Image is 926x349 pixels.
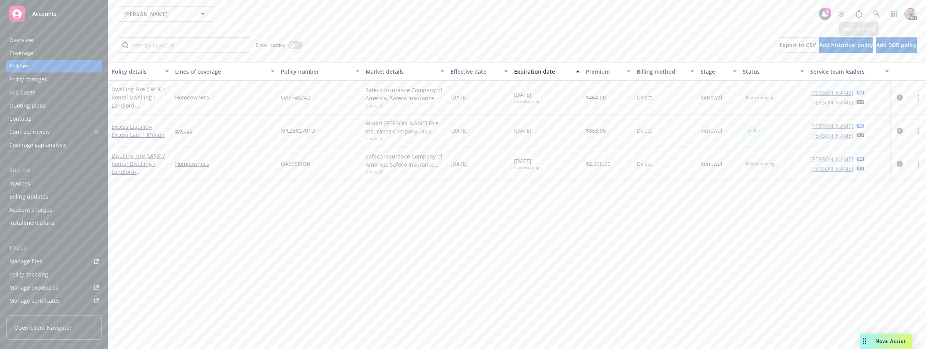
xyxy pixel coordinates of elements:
span: $2,295.00 [586,160,611,168]
a: Excess Liability [111,123,165,138]
button: Service team leaders [807,62,892,81]
span: Show all [366,135,444,142]
a: circleInformation [895,126,904,135]
div: Coverage [9,47,33,59]
a: Coverage [6,47,102,59]
span: OA3998930 [281,160,310,168]
span: Direct [637,93,652,101]
a: Quoting plans [6,99,102,112]
span: [DATE] [514,157,539,170]
div: Drag to move [860,334,869,349]
div: Billing [6,167,102,174]
span: Show all [366,102,444,109]
span: Direct [637,160,652,168]
div: 1 [824,8,831,15]
div: Policies [9,60,29,72]
div: non-recurring [514,165,539,170]
div: Installment plans [9,217,54,229]
a: Policy checking [6,268,102,281]
a: more [914,126,923,135]
span: [DATE] [514,91,539,104]
div: SSC Cases [9,86,35,99]
a: Policies [6,60,102,72]
div: Manage exposures [9,282,58,294]
a: Dwelling Fire (DP-3) / Rental Dwelling / Landlord [111,152,165,200]
button: Market details [363,62,447,81]
img: photo [904,8,917,20]
button: Premium [583,62,634,81]
div: Coverage gap analysis [9,139,67,151]
a: [PERSON_NAME] [810,165,853,173]
button: Stage [697,62,740,81]
a: more [914,93,923,102]
a: Search [869,6,884,22]
span: XPL2582701D [281,126,315,135]
span: [PERSON_NAME] [124,10,191,18]
a: circleInformation [895,159,904,169]
a: Manage BORs [6,308,102,320]
a: Dwelling Fire (DP-3) / Rental Dwelling / Landlord [111,86,165,117]
a: Homeowners [175,160,275,168]
button: [PERSON_NAME] [118,6,214,22]
a: Manage exposures [6,282,102,294]
div: Policy number [281,67,351,76]
span: $464.00 [586,93,606,101]
div: Account charges [9,204,52,216]
div: Effective date [450,67,499,76]
span: [DATE] [514,126,531,135]
div: Service team leaders [810,67,880,76]
button: Add historical policy [819,37,873,53]
div: Quoting plans [9,99,46,112]
button: Export to CSV [779,37,816,53]
button: Policy details [108,62,172,81]
a: Excess [175,126,275,135]
div: Safeco Insurance Company of America, Safeco Insurance [366,86,444,102]
span: Accounts [32,11,57,17]
a: Manage files [6,255,102,268]
div: Policy details [111,67,160,76]
a: Homeowners [175,93,275,101]
div: Market details [366,67,436,76]
div: Billing method [637,67,686,76]
div: Mount [PERSON_NAME] Fire Insurance Company, USLI, Monarch Insurance Services [366,119,444,135]
button: Billing method [634,62,697,81]
a: [PERSON_NAME] [810,155,853,163]
a: more [914,159,923,169]
a: SSC Cases [6,86,102,99]
button: Lines of coverage [172,62,278,81]
button: Status [740,62,808,81]
div: Premium [586,67,622,76]
a: Switch app [887,6,902,22]
a: Coverage gap analysis [6,139,102,151]
a: Report a Bug [851,6,867,22]
a: Contacts [6,113,102,125]
span: - Excess Liab 1 Million [111,123,165,138]
a: [PERSON_NAME] [810,98,853,106]
a: Manage certificates [6,295,102,307]
a: Overview [6,34,102,46]
div: Billing updates [9,191,48,203]
span: Renewal [700,160,722,168]
input: Filter by keyword... [118,37,251,53]
span: Not renewing [746,94,775,101]
span: Active [746,127,761,134]
span: Add historical policy [819,41,873,49]
button: Nova Assist [860,334,912,349]
span: Add BOR policy [876,41,917,49]
div: Manage files [9,255,42,268]
span: [DATE] [450,126,468,135]
div: Invoices [9,177,30,190]
div: Expiration date [514,67,572,76]
a: Contract review [6,126,102,138]
span: Show inactive [256,42,285,48]
span: Show all [366,169,444,175]
span: Not renewing [746,160,775,167]
span: [DATE] [450,160,468,168]
a: Policy changes [6,73,102,86]
a: [PERSON_NAME] [810,122,853,130]
div: Contacts [9,113,32,125]
div: Stage [700,67,728,76]
a: circleInformation [895,93,904,102]
button: Effective date [447,62,511,81]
